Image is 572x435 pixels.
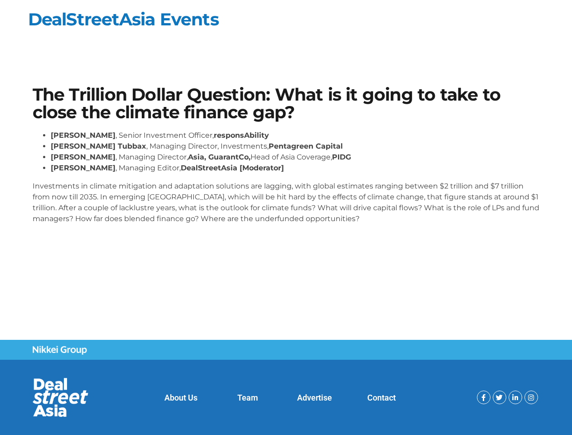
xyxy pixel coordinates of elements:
strong: Asia, GuarantCo, [188,153,250,161]
a: Contact [367,393,396,402]
p: Investments in climate mitigation and adaptation solutions are lagging, with global estimates ran... [33,181,540,224]
li: , Senior Investment Officer, [51,130,540,141]
a: Team [237,393,258,402]
strong: DealStreetAsia [Moderator] [181,164,284,172]
strong: [PERSON_NAME] [51,164,115,172]
strong: [PERSON_NAME] Tubbax [51,142,146,150]
strong: PIDG [332,153,351,161]
strong: Pentagreen Capital [269,142,343,150]
li: , Managing Editor, [51,163,540,174]
strong: responsAbility [214,131,269,140]
a: About Us [164,393,197,402]
li: , Managing Director, Investments, [51,141,540,152]
h1: The Trillion Dollar Question: What is it going to take to close the climate finance gap? [33,86,540,121]
strong: [PERSON_NAME] [51,153,115,161]
a: DealStreetAsia Events [28,9,219,30]
li: , Managing Director, Head of Asia Coverage, [51,152,540,163]
img: Nikkei Group [33,346,87,355]
strong: [PERSON_NAME] [51,131,115,140]
a: Advertise [297,393,332,402]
